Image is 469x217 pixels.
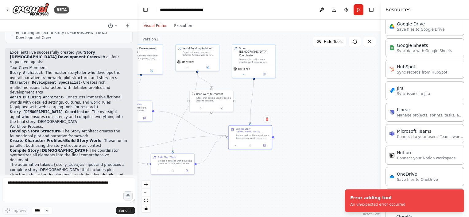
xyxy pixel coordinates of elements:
div: Google Drive [397,21,445,27]
div: Compile Story [DEMOGRAPHIC_DATA] [236,128,270,133]
div: ScrapeWebsiteToolRead website contentA tool that can be used to read a website content. [189,90,234,112]
p: Sync records from HubSpot [397,70,447,75]
g: Edge from 7a6605d8-b50e-4cb6-bbfa-51dd6bc341f3 to ed6fb423-e9f2-411a-9c8f-50dde709f86b [248,73,255,123]
div: Compile Story [DEMOGRAPHIC_DATA]Review and synthesize all story development work, ensure consiste... [228,125,272,149]
g: Edge from 86365ff2-463b-4495-971f-751622564fb1 to 2d0d6663-85e4-4a7e-bacd-8eb6dc6d50e3 [105,148,149,166]
img: Microsoft Teams [390,131,394,136]
g: Edge from 17bd7c1e-e12a-4f6f-ada9-f894824c1935 to ce8bbcd6-53d5-4dc7-a0e3-a90f1748083c [129,76,143,98]
div: Review and synthesize all story development work, ensure consistency across story structure, char... [236,134,270,139]
img: HubSpot [390,67,394,72]
div: Build Story World [158,156,176,158]
button: Start a new chat [123,22,133,29]
div: Create Character Profiles [116,103,142,106]
p: The automation takes a as input and produces a complete story [DEMOGRAPHIC_DATA] that includes pl... [10,162,128,182]
h4: Resources [386,6,411,13]
button: Open in side panel [254,72,274,76]
div: Character Development SpecialistCreate rich, multidimensional characters for {story_idea}, develo... [119,44,163,74]
button: Visual Editor [140,22,170,29]
div: React Flow controls [142,181,150,212]
span: Hide Tools [324,39,343,44]
div: World Building ArchitectConstruct immersive and detailed fictional worlds for {story_idea}, devel... [175,44,219,71]
span: Improve [11,208,26,213]
p: Connect your Notion workspace [397,156,456,161]
g: Edge from 2d0d6663-85e4-4a7e-bacd-8eb6dc6d50e3 to ed6fb423-e9f2-411a-9c8f-50dde709f86b [197,134,226,166]
strong: Story [DEMOGRAPHIC_DATA] Development Crew [10,50,97,59]
div: Construct immersive and detailed fictional worlds for {story_idea}, developing comprehensive sett... [183,51,217,56]
li: - Constructs immersive fictional worlds with detailed settings, cultures, and world rules (equipp... [10,95,128,110]
div: Read website content [196,92,223,96]
g: Edge from 3d9521c7-1e4f-464a-843a-80cc0c56f9b8 to 2d0d6663-85e4-4a7e-bacd-8eb6dc6d50e3 [171,73,199,151]
div: Version 1 [142,37,158,42]
li: - The Story Architect creates the foundational plot and narrative framework [10,129,128,139]
li: - The oversight agent who ensures consistency and compiles everything into the final story [DEMOG... [10,110,128,124]
p: Connect to your users’ Teams workspaces [397,134,464,139]
button: Delete node [263,115,271,123]
code: Character Development Specialist [10,81,80,85]
span: Renaming project to Story [DEMOGRAPHIC_DATA] Development Crew [16,30,127,40]
p: Excellent! I've successfully created your with all four requested agents: [10,50,128,65]
img: Jira [390,88,394,93]
div: Character Development Specialist [126,47,160,54]
button: zoom in [142,181,150,188]
p: Save files to OneDrive [397,177,438,182]
img: Logo [12,3,49,17]
div: Story [DEMOGRAPHIC_DATA] Coordinator [239,47,273,57]
div: Create rich, multidimensional characters for {story_idea}, developing detailed character profiles... [126,54,160,60]
div: HubSpot [397,64,447,70]
p: Sync issues to Jira [397,91,430,96]
code: Story [DEMOGRAPHIC_DATA] Coordinator [10,110,89,114]
span: gpt-4o-mini [182,61,194,63]
button: Open in side panel [181,169,193,173]
h2: Your Crew Members: [10,66,128,70]
img: Notion [390,153,394,158]
span: gpt-4o-mini [238,67,250,70]
button: fit view [142,196,150,204]
img: Google Drive [390,24,394,29]
button: Improve [2,207,29,215]
button: Hide Tools [313,37,346,47]
div: BETA [54,6,69,13]
div: Based on the story structure, develop detailed character profiles for all major and supporting ch... [116,106,150,112]
div: Create a detailed world-building guide for {story_idea} including settings, locations, cultures, ... [158,159,192,165]
button: zoom out [142,188,150,196]
li: - The coordinator synthesizes all elements into the final comprehensive document [10,148,128,163]
button: Open in side panel [138,116,150,120]
button: Send [116,207,135,214]
div: A tool that can be used to read a website content. [196,97,231,102]
g: Edge from 3d9521c7-1e4f-464a-843a-80cc0c56f9b8 to 71da8548-5838-4f52-8454-e5a5ad258f33 [196,73,213,88]
p: Manage projects, sprints, tasks, and bug tracking in Linear [397,113,464,118]
div: World Building Architect [183,47,217,50]
button: Open in side panel [141,69,161,73]
div: Linear [397,107,464,113]
button: Open in side panel [198,65,218,69]
div: Notion [397,150,456,156]
div: An unexpected error occurred [350,202,405,207]
li: & - These run in parallel, both using the story structure as context [10,139,128,148]
code: {story_idea} [53,163,80,167]
button: No output available [165,169,180,173]
div: OneDrive [397,171,438,177]
div: Google Sheets [397,42,452,48]
div: Story [DEMOGRAPHIC_DATA] CoordinatorOversee the entire story development process for {story_idea}... [232,44,276,78]
img: ScrapeWebsiteTool [192,92,195,95]
strong: Compile Story [DEMOGRAPHIC_DATA] [10,148,87,153]
h2: Workflow Process: [10,124,128,129]
p: Save files to Google Drive [397,27,445,32]
div: Create Character ProfilesBased on the story structure, develop detailed character profiles for al... [108,101,153,122]
div: Jira [397,85,430,91]
nav: breadcrumb [160,7,219,13]
img: Linear [390,110,394,115]
button: Execution [170,22,196,29]
code: Story Architect [10,71,43,75]
div: Build Story WorldCreate a detailed world-building guide for {story_idea} including settings, loca... [151,153,195,174]
button: Open in side panel [212,106,232,110]
span: Send [118,208,128,213]
button: Hide right sidebar [367,6,376,14]
button: Switch to previous chat [106,22,120,29]
button: Open in side panel [258,143,270,147]
strong: Develop Story Structure [10,129,60,133]
img: Google Sheets [390,45,394,50]
div: Error adding tool [350,195,405,201]
button: Hide left sidebar [141,6,150,14]
div: Microsoft Teams [397,128,464,134]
